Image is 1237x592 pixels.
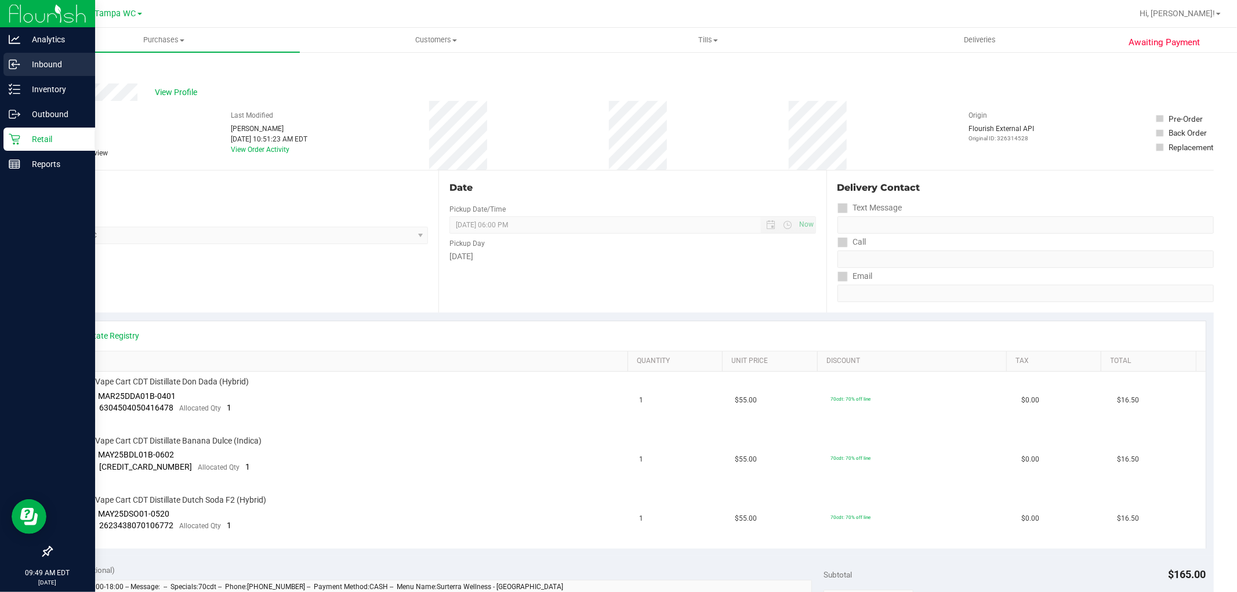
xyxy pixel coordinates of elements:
[28,28,300,52] a: Purchases
[572,35,843,45] span: Tills
[449,250,815,263] div: [DATE]
[20,82,90,96] p: Inventory
[180,522,222,530] span: Allocated Qty
[231,146,289,154] a: View Order Activity
[51,181,428,195] div: Location
[99,509,170,518] span: MAY25DSO01-0520
[735,454,757,465] span: $55.00
[449,181,815,195] div: Date
[67,435,262,446] span: FT 0.5g Vape Cart CDT Distillate Banana Dulce (Indica)
[1117,454,1139,465] span: $16.50
[231,134,307,144] div: [DATE] 10:51:23 AM EDT
[20,132,90,146] p: Retail
[948,35,1011,45] span: Deliveries
[1117,513,1139,524] span: $16.50
[830,455,870,461] span: 70cdt: 70% off line
[1169,113,1203,125] div: Pre-Order
[198,463,240,471] span: Allocated Qty
[837,234,866,250] label: Call
[830,396,870,402] span: 70cdt: 70% off line
[1117,395,1139,406] span: $16.50
[844,28,1116,52] a: Deliveries
[640,513,644,524] span: 1
[1021,395,1039,406] span: $0.00
[732,357,813,366] a: Unit Price
[1169,568,1206,580] span: $165.00
[1169,127,1207,139] div: Back Order
[20,157,90,171] p: Reports
[9,158,20,170] inline-svg: Reports
[300,28,572,52] a: Customers
[227,403,232,412] span: 1
[28,35,300,45] span: Purchases
[95,9,136,19] span: Tampa WC
[68,357,623,366] a: SKU
[826,357,1002,366] a: Discount
[20,32,90,46] p: Analytics
[837,268,873,285] label: Email
[5,578,90,587] p: [DATE]
[5,568,90,578] p: 09:49 AM EDT
[1129,36,1200,49] span: Awaiting Payment
[837,199,902,216] label: Text Message
[227,521,232,530] span: 1
[231,110,273,121] label: Last Modified
[231,124,307,134] div: [PERSON_NAME]
[735,513,757,524] span: $55.00
[837,250,1214,268] input: Format: (999) 999-9999
[968,134,1034,143] p: Original ID: 326314528
[572,28,844,52] a: Tills
[640,395,644,406] span: 1
[449,238,485,249] label: Pickup Day
[246,462,251,471] span: 1
[9,83,20,95] inline-svg: Inventory
[735,395,757,406] span: $55.00
[9,133,20,145] inline-svg: Retail
[100,403,174,412] span: 6304504050416478
[9,34,20,45] inline-svg: Analytics
[99,450,175,459] span: MAY25BDL01B-0602
[830,514,870,520] span: 70cdt: 70% off line
[9,59,20,70] inline-svg: Inbound
[180,404,222,412] span: Allocated Qty
[1140,9,1215,18] span: Hi, [PERSON_NAME]!
[637,357,718,366] a: Quantity
[9,108,20,120] inline-svg: Outbound
[837,216,1214,234] input: Format: (999) 999-9999
[837,181,1214,195] div: Delivery Contact
[99,391,176,401] span: MAR25DDA01B-0401
[70,330,140,342] a: View State Registry
[1021,454,1039,465] span: $0.00
[67,376,249,387] span: FT 0.5g Vape Cart CDT Distillate Don Dada (Hybrid)
[300,35,571,45] span: Customers
[155,86,201,99] span: View Profile
[100,521,174,530] span: 2623438070106772
[1169,141,1214,153] div: Replacement
[20,57,90,71] p: Inbound
[640,454,644,465] span: 1
[968,124,1034,143] div: Flourish External API
[1111,357,1192,366] a: Total
[20,107,90,121] p: Outbound
[67,495,267,506] span: FT 0.5g Vape Cart CDT Distillate Dutch Soda F2 (Hybrid)
[449,204,506,215] label: Pickup Date/Time
[1021,513,1039,524] span: $0.00
[100,462,193,471] span: [CREDIT_CARD_NUMBER]
[1015,357,1097,366] a: Tax
[968,110,987,121] label: Origin
[824,570,852,579] span: Subtotal
[12,499,46,534] iframe: Resource center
